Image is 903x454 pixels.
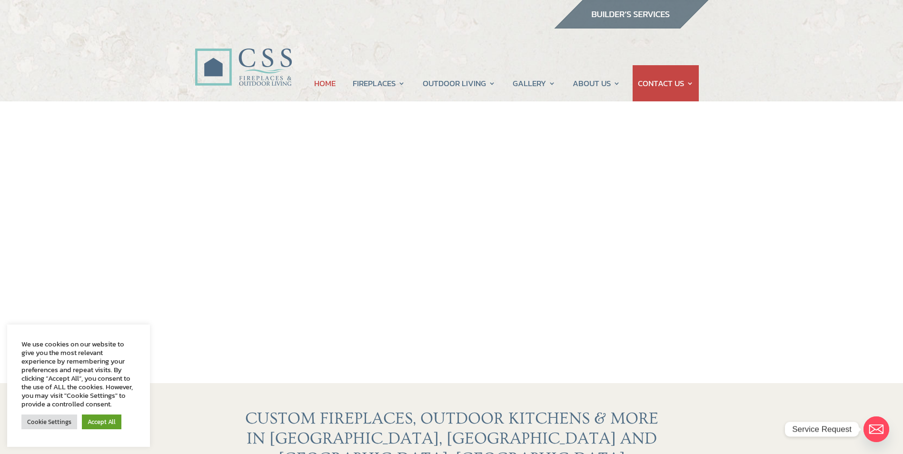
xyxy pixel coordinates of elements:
a: HOME [314,65,336,101]
a: OUTDOOR LIVING [423,65,496,101]
a: builder services construction supply [554,20,709,32]
a: GALLERY [513,65,556,101]
a: CONTACT US [638,65,694,101]
a: FIREPLACES [353,65,405,101]
a: Cookie Settings [21,415,77,429]
div: We use cookies on our website to give you the most relevant experience by remembering your prefer... [21,340,136,408]
a: Accept All [82,415,121,429]
a: Email [863,416,889,442]
a: ABOUT US [573,65,620,101]
img: CSS Fireplaces & Outdoor Living (Formerly Construction Solutions & Supply)- Jacksonville Ormond B... [195,22,292,91]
